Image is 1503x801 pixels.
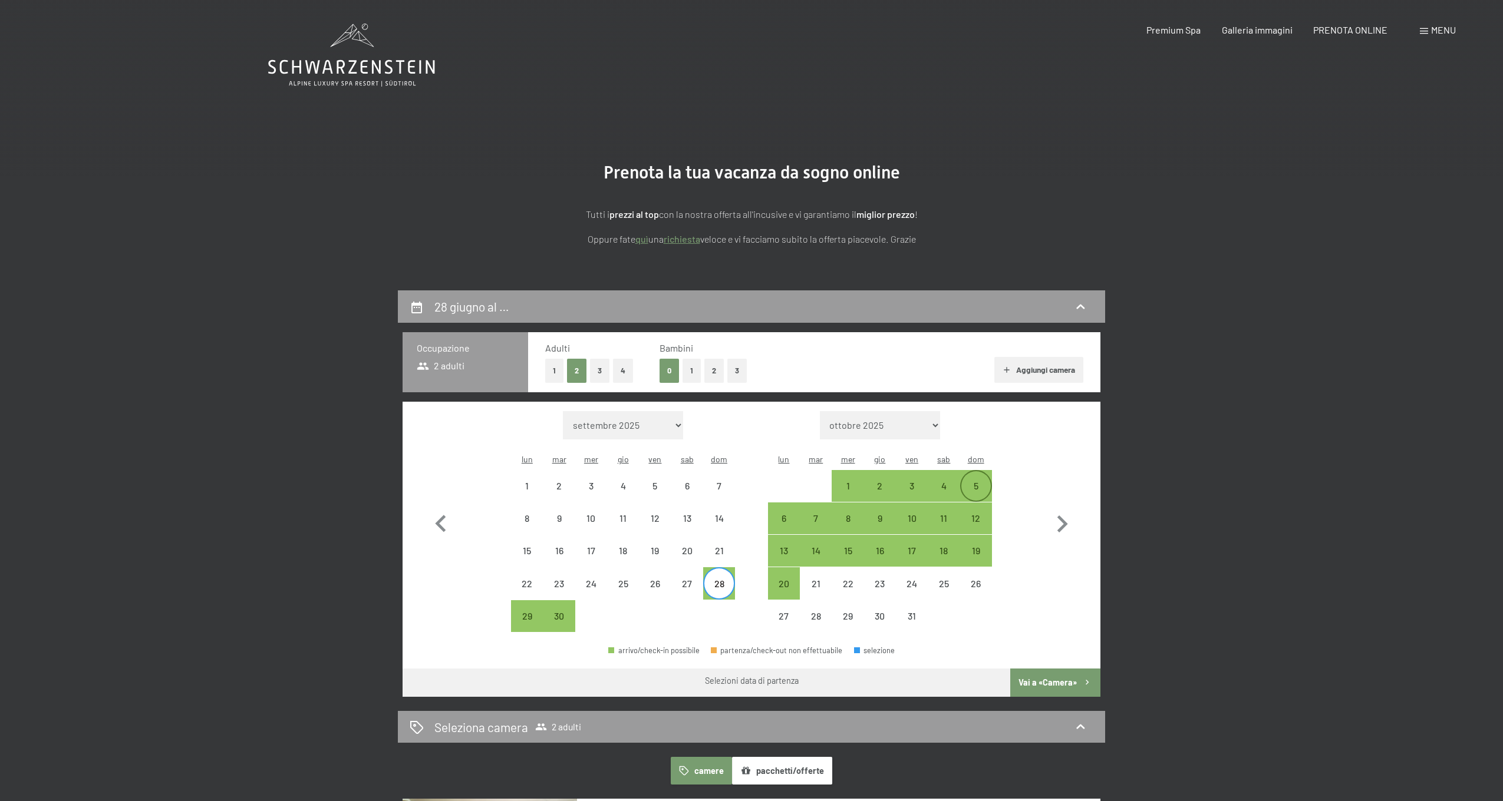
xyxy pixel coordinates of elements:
abbr: mercoledì [841,454,855,464]
div: partenza/check-out non effettuabile [575,567,607,599]
div: 27 [769,611,799,641]
div: Tue Jul 07 2026 [800,502,832,534]
a: richiesta [664,233,700,244]
div: Tue Jul 28 2026 [800,600,832,632]
div: partenza/check-out possibile [896,502,928,534]
div: 1 [833,481,862,511]
abbr: giovedì [618,454,629,464]
h2: Seleziona camera [434,719,528,736]
div: partenza/check-out possibile [960,535,992,567]
div: 8 [833,514,862,543]
div: partenza/check-out possibile [864,470,896,502]
div: Thu Jul 02 2026 [864,470,896,502]
div: 26 [640,579,670,608]
div: partenza/check-out non effettuabile [896,567,928,599]
div: partenza/check-out non effettuabile [575,502,607,534]
div: 22 [833,579,862,608]
div: Fri Jun 05 2026 [639,470,671,502]
abbr: domenica [711,454,727,464]
abbr: lunedì [522,454,533,464]
div: 9 [865,514,895,543]
div: partenza/check-out possibile [928,502,960,534]
div: partenza/check-out non effettuabile [543,470,575,502]
div: Sun Jul 05 2026 [960,470,992,502]
div: Mon Jun 01 2026 [511,470,543,502]
button: 3 [727,359,747,383]
h2: 28 giugno al … [434,299,509,314]
div: 4 [929,481,958,511]
div: 13 [673,514,702,543]
div: Mon Jun 15 2026 [511,535,543,567]
div: partenza/check-out non effettuabile [703,470,735,502]
div: 23 [544,579,573,608]
button: 3 [590,359,609,383]
div: 7 [704,481,734,511]
div: 16 [544,546,573,575]
abbr: martedì [552,454,566,464]
div: Thu Jul 23 2026 [864,567,896,599]
div: 18 [608,546,638,575]
div: Mon Jun 29 2026 [511,600,543,632]
div: 10 [897,514,927,543]
div: Tue Jun 16 2026 [543,535,575,567]
div: Tue Jul 14 2026 [800,535,832,567]
div: partenza/check-out possibile [864,502,896,534]
a: PRENOTA ONLINE [1313,24,1387,35]
div: 17 [576,546,606,575]
div: 8 [512,514,542,543]
strong: prezzi al top [609,208,659,220]
div: selezione [854,647,895,654]
div: partenza/check-out possibile [832,470,863,502]
div: Wed Jul 22 2026 [832,567,863,599]
div: 21 [704,546,734,575]
div: partenza/check-out possibile [928,535,960,567]
div: partenza/check-out possibile [896,470,928,502]
div: Sun Jun 07 2026 [703,470,735,502]
div: partenza/check-out non effettuabile [896,600,928,632]
div: 28 [704,579,734,608]
div: Mon Jul 20 2026 [768,567,800,599]
div: 16 [865,546,895,575]
div: Thu Jun 11 2026 [607,502,639,534]
div: 25 [929,579,958,608]
p: Tutti i con la nostra offerta all'incusive e vi garantiamo il ! [457,207,1046,222]
span: Prenota la tua vacanza da sogno online [604,162,900,183]
div: Tue Jul 21 2026 [800,567,832,599]
h3: Occupazione [417,342,514,355]
div: Sat Jun 27 2026 [671,567,703,599]
div: partenza/check-out non effettuabile [864,567,896,599]
div: Sun Jun 28 2026 [703,567,735,599]
div: Wed Jul 08 2026 [832,502,863,534]
div: 28 [801,611,830,641]
div: 3 [897,481,927,511]
a: Premium Spa [1146,24,1201,35]
span: Bambini [660,342,693,353]
div: partenza/check-out non effettuabile [543,567,575,599]
div: Sat Jul 04 2026 [928,470,960,502]
div: 29 [512,611,542,641]
div: 11 [929,514,958,543]
div: 3 [576,481,606,511]
div: Tue Jun 23 2026 [543,567,575,599]
div: Sun Jul 19 2026 [960,535,992,567]
div: 6 [673,481,702,511]
div: partenza/check-out non effettuabile [639,535,671,567]
div: 1 [512,481,542,511]
div: 20 [673,546,702,575]
div: Sun Jun 14 2026 [703,502,735,534]
div: 5 [961,481,991,511]
div: 31 [897,611,927,641]
span: 2 adulti [535,721,581,733]
div: Thu Jul 30 2026 [864,600,896,632]
div: 9 [544,514,573,543]
div: Sat Jul 18 2026 [928,535,960,567]
div: Thu Jun 04 2026 [607,470,639,502]
div: 27 [673,579,702,608]
div: partenza/check-out non effettuabile [575,535,607,567]
div: partenza/check-out non effettuabile [671,502,703,534]
div: Fri Jul 03 2026 [896,470,928,502]
div: Mon Jul 13 2026 [768,535,800,567]
div: 24 [897,579,927,608]
div: Thu Jun 25 2026 [607,567,639,599]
